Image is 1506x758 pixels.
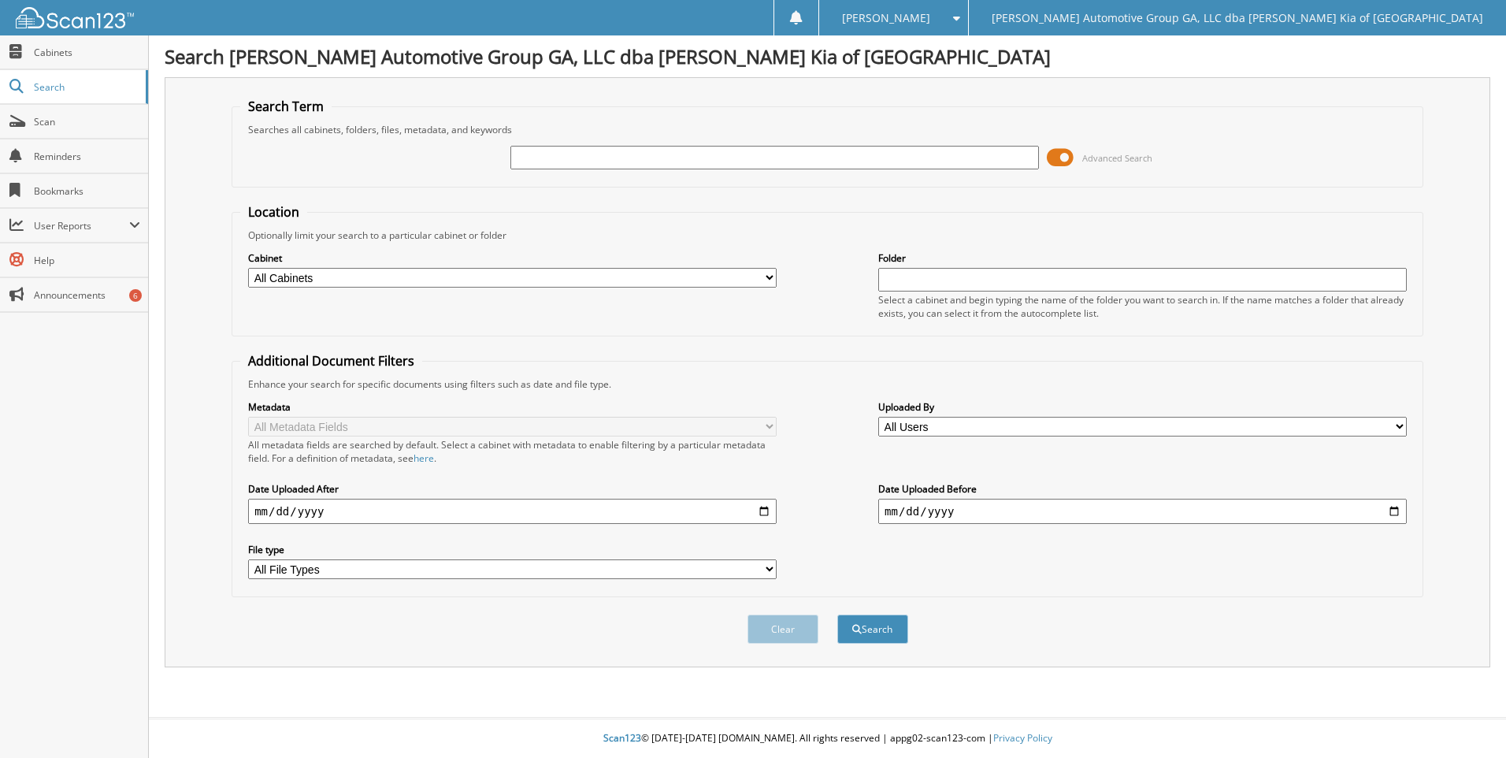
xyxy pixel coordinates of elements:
[1427,682,1506,758] iframe: Chat Widget
[414,451,434,465] a: here
[878,251,1407,265] label: Folder
[878,400,1407,414] label: Uploaded By
[165,43,1490,69] h1: Search [PERSON_NAME] Automotive Group GA, LLC dba [PERSON_NAME] Kia of [GEOGRAPHIC_DATA]
[248,438,777,465] div: All metadata fields are searched by default. Select a cabinet with metadata to enable filtering b...
[34,150,140,163] span: Reminders
[16,7,134,28] img: scan123-logo-white.svg
[240,98,332,115] legend: Search Term
[993,731,1052,745] a: Privacy Policy
[240,203,307,221] legend: Location
[603,731,641,745] span: Scan123
[149,719,1506,758] div: © [DATE]-[DATE] [DOMAIN_NAME]. All rights reserved | appg02-scan123-com |
[240,352,422,370] legend: Additional Document Filters
[34,184,140,198] span: Bookmarks
[248,251,777,265] label: Cabinet
[248,543,777,556] label: File type
[878,293,1407,320] div: Select a cabinet and begin typing the name of the folder you want to search in. If the name match...
[129,289,142,302] div: 6
[240,123,1415,136] div: Searches all cabinets, folders, files, metadata, and keywords
[34,288,140,302] span: Announcements
[34,219,129,232] span: User Reports
[240,229,1415,242] div: Optionally limit your search to a particular cabinet or folder
[240,377,1415,391] div: Enhance your search for specific documents using filters such as date and file type.
[34,254,140,267] span: Help
[878,499,1407,524] input: end
[34,115,140,128] span: Scan
[1082,152,1152,164] span: Advanced Search
[992,13,1483,23] span: [PERSON_NAME] Automotive Group GA, LLC dba [PERSON_NAME] Kia of [GEOGRAPHIC_DATA]
[34,80,138,94] span: Search
[248,482,777,496] label: Date Uploaded After
[747,615,818,644] button: Clear
[34,46,140,59] span: Cabinets
[248,499,777,524] input: start
[878,482,1407,496] label: Date Uploaded Before
[842,13,930,23] span: [PERSON_NAME]
[248,400,777,414] label: Metadata
[837,615,908,644] button: Search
